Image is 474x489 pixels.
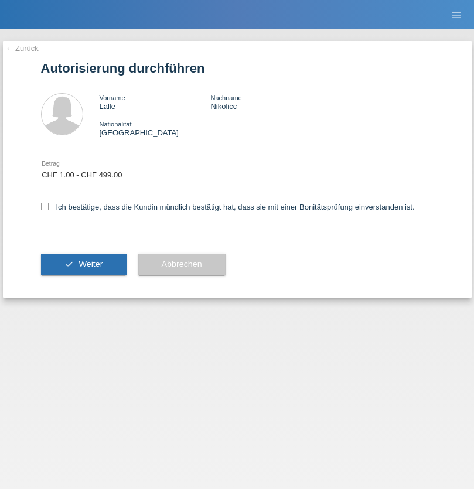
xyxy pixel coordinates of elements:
[100,93,211,111] div: Lalle
[162,259,202,269] span: Abbrechen
[6,44,39,53] a: ← Zurück
[100,119,211,137] div: [GEOGRAPHIC_DATA]
[445,11,468,18] a: menu
[41,254,127,276] button: check Weiter
[100,94,125,101] span: Vorname
[41,61,434,76] h1: Autorisierung durchführen
[451,9,462,21] i: menu
[79,259,103,269] span: Weiter
[210,94,241,101] span: Nachname
[210,93,322,111] div: Nikolicc
[41,203,415,211] label: Ich bestätige, dass die Kundin mündlich bestätigt hat, dass sie mit einer Bonitätsprüfung einvers...
[100,121,132,128] span: Nationalität
[138,254,226,276] button: Abbrechen
[64,259,74,269] i: check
